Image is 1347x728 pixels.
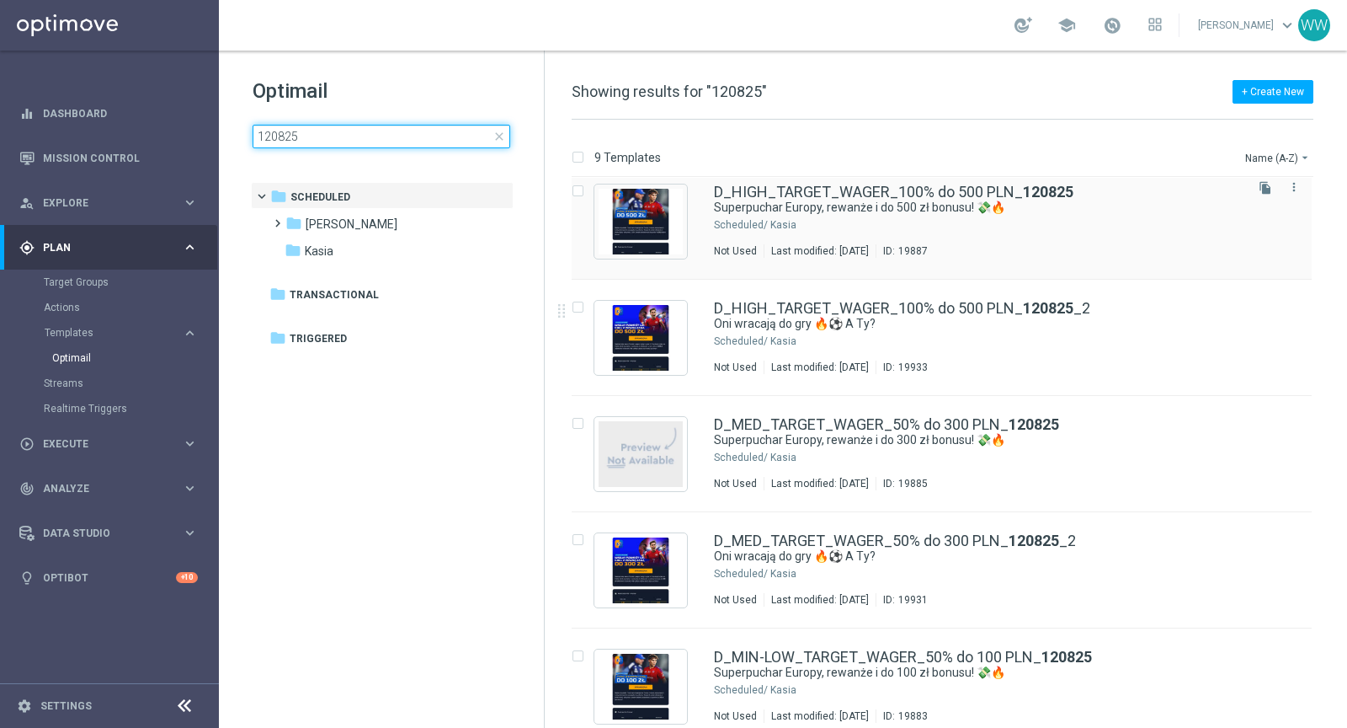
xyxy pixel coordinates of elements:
button: lightbulb Optibot +10 [19,571,199,585]
button: Name (A-Z)arrow_drop_down [1243,147,1313,168]
div: 19885 [898,477,928,490]
div: 19883 [898,709,928,723]
div: Scheduled/Kasia [770,451,1241,464]
div: Last modified: [DATE] [764,477,876,490]
div: Not Used [714,361,757,374]
a: Oni wracają do gry 🔥⚽ A Ty? [714,316,1202,332]
a: D_HIGH_TARGET_WAGER_100% do 500 PLN_120825 [714,185,1073,200]
button: Mission Control [19,152,199,165]
div: Scheduled/ [714,567,768,581]
span: keyboard_arrow_down [1278,16,1296,35]
div: Scheduled/Kasia [770,218,1241,232]
button: Templates keyboard_arrow_right [44,326,199,340]
div: Not Used [714,709,757,723]
div: 19931 [898,593,928,607]
img: 19883.jpeg [599,654,683,720]
button: Data Studio keyboard_arrow_right [19,527,199,540]
i: more_vert [1287,180,1301,194]
a: Dashboard [43,91,198,136]
i: keyboard_arrow_right [182,325,198,341]
div: Optibot [19,555,198,600]
div: Scheduled/Kasia [770,683,1241,697]
div: Press SPACE to select this row. [555,396,1344,512]
div: ID: [876,477,928,490]
div: Scheduled/ [714,451,768,464]
a: Streams [44,377,175,390]
a: D_HIGH_TARGET_WAGER_100% do 500 PLN_120825_2 [714,301,1090,316]
span: school [1057,16,1076,35]
div: Execute [19,436,182,452]
a: Realtime Triggers [44,402,175,415]
input: Search Template [253,125,510,148]
span: Data Studio [43,528,182,538]
button: + Create New [1233,80,1313,104]
a: Target Groups [44,276,175,289]
a: Settings [40,701,92,711]
img: 19931.jpeg [599,538,683,603]
i: arrow_drop_down [1298,151,1312,164]
span: Templates [45,328,165,338]
i: play_circle_outline [19,436,35,452]
span: Execute [43,439,182,449]
div: ID: [876,593,928,607]
div: Optimail [52,345,217,371]
span: Antoni L. [306,217,397,232]
button: more_vert [1286,177,1302,197]
div: Realtime Triggers [44,396,217,421]
span: Explore [43,198,182,208]
img: 19887.jpeg [599,189,683,254]
i: person_search [19,195,35,211]
div: Scheduled/ [714,683,768,697]
div: Scheduled/Kasia [770,335,1241,348]
img: 19933.jpeg [599,305,683,371]
div: Last modified: [DATE] [764,244,876,258]
button: person_search Explore keyboard_arrow_right [19,196,199,210]
div: Last modified: [DATE] [764,709,876,723]
i: keyboard_arrow_right [182,195,198,211]
div: 19933 [898,361,928,374]
span: close [492,130,506,143]
div: equalizer Dashboard [19,107,199,120]
b: 120825 [1009,532,1059,549]
div: WW [1298,9,1330,41]
span: Showing results for "120825" [572,83,767,100]
b: 120825 [1041,648,1092,666]
div: Scheduled/ [714,335,768,348]
div: Superpuchar Europy, rewanże i do 500 zł bonusu! 💸🔥 [714,200,1241,216]
i: keyboard_arrow_right [182,525,198,541]
i: folder [269,286,286,302]
a: Superpuchar Europy, rewanże i do 500 zł bonusu! 💸🔥 [714,200,1202,216]
div: ID: [876,709,928,723]
a: Actions [44,301,175,314]
div: Streams [44,371,217,396]
a: Superpuchar Europy, rewanże i do 100 zł bonusu! 💸🔥 [714,665,1202,681]
div: Templates [45,328,182,338]
div: Scheduled/Kasia [770,567,1241,581]
i: track_changes [19,481,35,496]
i: file_copy [1259,181,1272,195]
i: folder [285,242,301,259]
button: file_copy [1254,177,1276,199]
i: equalizer [19,106,35,121]
a: D_MIN-LOW_TARGET_WAGER_50% do 100 PLN_120825 [714,650,1092,665]
div: Superpuchar Europy, rewanże i do 300 zł bonusu! 💸🔥 [714,432,1241,448]
div: Dashboard [19,91,198,136]
div: Oni wracają do gry 🔥⚽ A Ty? [714,549,1241,565]
div: Scheduled/ [714,218,768,232]
i: folder [270,188,287,205]
i: settings [17,699,32,714]
i: gps_fixed [19,240,35,255]
b: 120825 [1009,415,1059,433]
span: Triggered [290,331,347,346]
span: Scheduled [290,190,350,205]
button: play_circle_outline Execute keyboard_arrow_right [19,437,199,451]
a: [PERSON_NAME]keyboard_arrow_down [1196,13,1298,38]
i: folder [285,215,302,232]
div: 19887 [898,244,928,258]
